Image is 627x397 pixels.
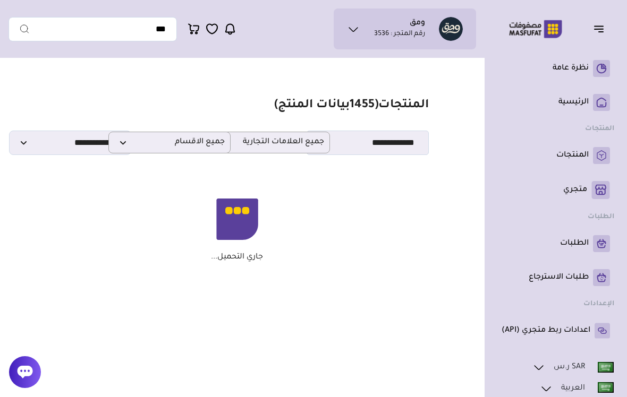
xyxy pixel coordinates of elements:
p: نظرة عامة [553,63,589,74]
p: اعدادات ربط متجري (API) [502,325,590,336]
span: جميع الاقسام [114,137,225,148]
img: Eng [598,362,614,373]
a: SAR ر.س [532,360,614,374]
div: جميع العلامات التجارية [243,132,330,153]
span: ( بيانات المنتج) [274,99,378,112]
a: المنتجات [502,147,610,164]
a: متجري [502,181,610,199]
p: جاري التحميل... [211,253,263,262]
p: الرئيسية [558,97,589,108]
h1: المنتجات [274,98,429,114]
img: Logo [502,19,570,39]
a: نظرة عامة [502,60,610,77]
p: متجري [563,185,587,195]
p: الطلبات [560,238,589,249]
p: رقم المتجر : 3536 [374,29,425,40]
strong: الطلبات [588,213,614,221]
a: اعدادات ربط متجري (API) [502,322,610,339]
p: طلبات الاسترجاع [529,272,589,283]
a: الرئيسية [502,94,610,111]
img: صالح [439,17,463,41]
h1: ومق [410,19,425,29]
p: جميع الاقسام [108,132,231,153]
strong: المنتجات [585,125,614,133]
div: جميع الاقسام [144,132,231,153]
a: الطلبات [502,235,610,252]
p: المنتجات [556,150,589,161]
p: جميع العلامات التجارية [208,132,330,153]
span: جميع العلامات التجارية [214,137,324,148]
a: العربية [539,382,614,395]
span: 1455 [350,99,375,112]
a: طلبات الاسترجاع [502,269,610,286]
strong: الإعدادات [583,300,614,308]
